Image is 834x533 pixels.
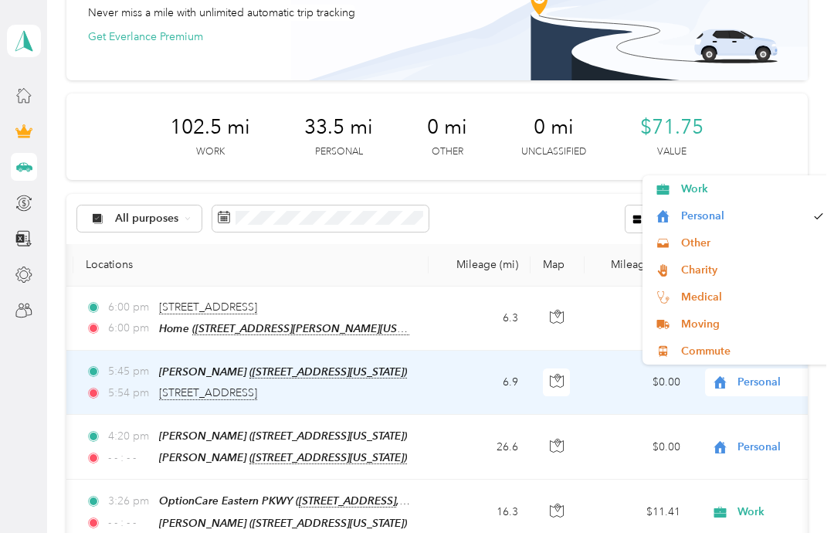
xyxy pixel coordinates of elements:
[108,450,152,467] span: - - : - -
[108,299,152,316] span: 6:00 pm
[108,493,152,510] span: 3:26 pm
[196,145,225,159] p: Work
[585,287,693,351] td: $4.41
[88,5,355,21] p: Never miss a mile with unlimited automatic trip tracking
[304,115,373,140] span: 33.5 mi
[681,208,806,224] span: Personal
[159,494,688,508] span: OptionCare Eastern PKWY ( , [GEOGRAPHIC_DATA], [GEOGRAPHIC_DATA], [US_STATE])
[429,287,531,351] td: 6.3
[108,428,152,445] span: 4:20 pm
[585,351,693,415] td: $0.00
[159,322,437,335] span: Home
[159,517,407,529] span: [PERSON_NAME] ([STREET_ADDRESS][US_STATE])
[170,115,250,140] span: 102.5 mi
[681,289,824,305] span: Medical
[429,415,531,480] td: 26.6
[429,351,531,415] td: 6.9
[159,365,407,379] span: [PERSON_NAME]
[88,29,203,45] button: Get Everlance Premium
[159,429,407,442] span: [PERSON_NAME] ([STREET_ADDRESS][US_STATE])
[681,316,824,332] span: Moving
[315,145,363,159] p: Personal
[748,446,834,533] iframe: Everlance-gr Chat Button Frame
[585,244,693,287] th: Mileage value
[657,145,687,159] p: Value
[681,235,824,251] span: Other
[73,244,429,287] th: Locations
[108,320,152,337] span: 6:00 pm
[531,244,585,287] th: Map
[681,343,824,359] span: Commute
[429,244,531,287] th: Mileage (mi)
[640,115,703,140] span: $71.75
[534,115,574,140] span: 0 mi
[108,385,152,402] span: 5:54 pm
[115,213,179,224] span: All purposes
[681,262,824,278] span: Charity
[108,363,152,380] span: 5:45 pm
[159,451,407,464] span: [PERSON_NAME]
[108,514,152,531] span: - - : - -
[681,181,824,197] span: Work
[585,415,693,480] td: $0.00
[521,145,586,159] p: Unclassified
[427,115,467,140] span: 0 mi
[432,145,463,159] p: Other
